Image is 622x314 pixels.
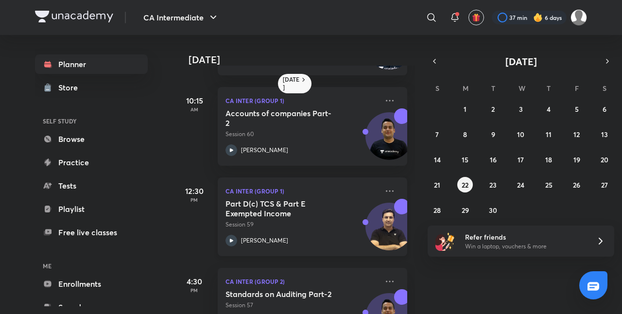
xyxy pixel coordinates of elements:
a: Store [35,78,148,97]
button: September 21, 2025 [430,177,445,192]
abbr: September 3, 2025 [519,105,523,114]
abbr: September 17, 2025 [518,155,524,164]
abbr: September 1, 2025 [464,105,466,114]
img: streak [533,13,543,22]
p: CA Inter (Group 1) [225,185,378,197]
button: September 30, 2025 [485,202,501,218]
button: September 18, 2025 [541,152,556,167]
button: September 6, 2025 [597,101,612,117]
abbr: Thursday [547,84,551,93]
button: September 29, 2025 [457,202,473,218]
button: September 7, 2025 [430,126,445,142]
button: September 26, 2025 [569,177,585,192]
button: September 24, 2025 [513,177,529,192]
abbr: September 14, 2025 [434,155,441,164]
button: September 9, 2025 [485,126,501,142]
h6: [DATE] [283,76,300,91]
button: September 28, 2025 [430,202,445,218]
button: September 5, 2025 [569,101,585,117]
p: CA Inter (Group 2) [225,276,378,287]
div: Store [58,82,84,93]
button: avatar [468,10,484,25]
p: Session 59 [225,220,378,229]
abbr: September 9, 2025 [491,130,495,139]
abbr: September 23, 2025 [489,180,497,190]
abbr: September 18, 2025 [545,155,552,164]
button: [DATE] [441,54,601,68]
button: September 13, 2025 [597,126,612,142]
abbr: September 19, 2025 [573,155,580,164]
button: September 10, 2025 [513,126,529,142]
a: Planner [35,54,148,74]
a: Company Logo [35,11,113,25]
button: September 2, 2025 [485,101,501,117]
h5: Accounts of companies Part-2 [225,108,346,128]
h6: Refer friends [465,232,585,242]
h4: [DATE] [189,54,417,66]
a: Enrollments [35,274,148,294]
span: [DATE] [505,55,537,68]
a: Playlist [35,199,148,219]
abbr: September 28, 2025 [433,206,441,215]
p: Session 60 [225,130,378,139]
img: avatar [472,13,481,22]
button: September 20, 2025 [597,152,612,167]
abbr: September 5, 2025 [575,105,579,114]
button: September 3, 2025 [513,101,529,117]
a: Tests [35,176,148,195]
h5: 12:30 [175,185,214,197]
abbr: September 8, 2025 [463,130,467,139]
abbr: September 24, 2025 [517,180,524,190]
abbr: September 7, 2025 [435,130,439,139]
abbr: September 12, 2025 [573,130,580,139]
button: September 22, 2025 [457,177,473,192]
abbr: Sunday [435,84,439,93]
h6: SELF STUDY [35,113,148,129]
abbr: Wednesday [518,84,525,93]
p: PM [175,197,214,203]
button: September 1, 2025 [457,101,473,117]
abbr: Saturday [603,84,606,93]
p: CA Inter (Group 1) [225,95,378,106]
h5: 10:15 [175,95,214,106]
button: CA Intermediate [138,8,225,27]
button: September 25, 2025 [541,177,556,192]
abbr: September 30, 2025 [489,206,497,215]
h6: ME [35,258,148,274]
button: September 4, 2025 [541,101,556,117]
abbr: September 20, 2025 [601,155,608,164]
h5: Part D(c) TCS & Part E Exempted Income [225,199,346,218]
a: Browse [35,129,148,149]
button: September 15, 2025 [457,152,473,167]
abbr: September 13, 2025 [601,130,608,139]
abbr: September 10, 2025 [517,130,524,139]
button: September 12, 2025 [569,126,585,142]
button: September 8, 2025 [457,126,473,142]
abbr: September 25, 2025 [545,180,553,190]
img: Company Logo [35,11,113,22]
abbr: Tuesday [491,84,495,93]
button: September 17, 2025 [513,152,529,167]
p: [PERSON_NAME] [241,236,288,245]
button: September 19, 2025 [569,152,585,167]
img: Avatar [366,208,413,255]
abbr: September 4, 2025 [547,105,551,114]
abbr: September 2, 2025 [491,105,495,114]
h5: Standards on Auditing Part-2 [225,289,346,299]
abbr: Monday [463,84,468,93]
p: [PERSON_NAME] [241,146,288,155]
abbr: September 29, 2025 [462,206,469,215]
button: September 11, 2025 [541,126,556,142]
a: Practice [35,153,148,172]
a: Free live classes [35,223,148,242]
h5: 4:30 [175,276,214,287]
abbr: September 11, 2025 [546,130,552,139]
abbr: September 27, 2025 [601,180,608,190]
button: September 16, 2025 [485,152,501,167]
p: Session 57 [225,301,378,310]
button: September 27, 2025 [597,177,612,192]
abbr: September 22, 2025 [462,180,468,190]
p: Win a laptop, vouchers & more [465,242,585,251]
abbr: September 6, 2025 [603,105,606,114]
p: PM [175,287,214,293]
